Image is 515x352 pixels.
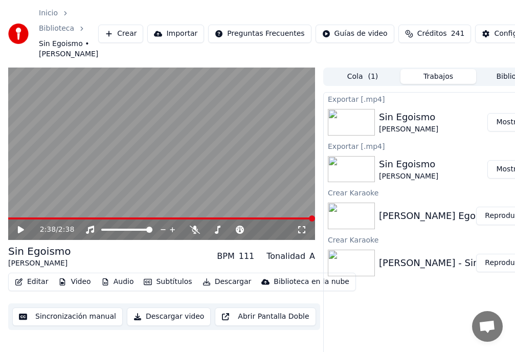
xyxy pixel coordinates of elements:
[309,250,315,262] div: A
[325,69,400,84] button: Cola
[217,250,234,262] div: BPM
[379,157,438,171] div: Sin Egoismo
[400,69,476,84] button: Trabajos
[98,25,143,43] button: Crear
[8,244,71,258] div: Sin Egoismo
[274,277,349,287] div: Biblioteca en la nube
[208,25,311,43] button: Preguntas Frecuentes
[198,275,256,289] button: Descargar
[39,8,58,18] a: Inicio
[368,72,378,82] span: ( 1 )
[316,25,394,43] button: Guías de video
[472,311,503,342] a: Open chat
[147,25,204,43] button: Importar
[127,307,211,326] button: Descargar video
[417,29,447,39] span: Créditos
[239,250,255,262] div: 111
[379,124,438,135] div: [PERSON_NAME]
[39,24,74,34] a: Biblioteca
[451,29,465,39] span: 241
[54,275,95,289] button: Video
[40,225,56,235] span: 2:38
[379,209,498,223] div: [PERSON_NAME] Egoismo
[8,24,29,44] img: youka
[39,39,98,59] span: Sin Egoismo • [PERSON_NAME]
[398,25,472,43] button: Créditos241
[39,8,98,59] nav: breadcrumb
[40,225,64,235] div: /
[58,225,74,235] span: 2:38
[266,250,305,262] div: Tonalidad
[11,275,52,289] button: Editar
[12,307,123,326] button: Sincronización manual
[97,275,138,289] button: Audio
[379,171,438,182] div: [PERSON_NAME]
[140,275,196,289] button: Subtítulos
[215,307,316,326] button: Abrir Pantalla Doble
[8,258,71,269] div: [PERSON_NAME]
[379,110,438,124] div: Sin Egoismo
